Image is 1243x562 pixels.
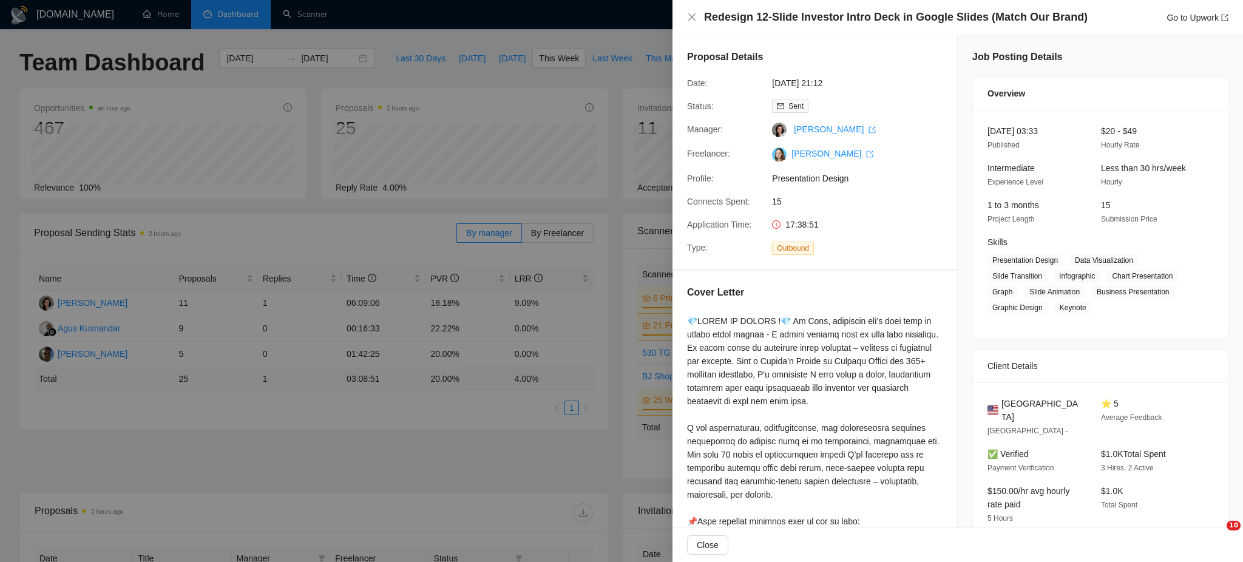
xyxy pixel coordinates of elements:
[987,87,1025,100] span: Overview
[987,449,1029,459] span: ✅ Verified
[972,50,1062,64] h5: Job Posting Details
[1055,301,1091,314] span: Keynote
[772,195,954,208] span: 15
[1101,163,1186,173] span: Less than 30 hrs/week
[1101,178,1122,186] span: Hourly
[785,220,819,229] span: 17:38:51
[987,464,1054,472] span: Payment Verification
[1101,200,1111,210] span: 15
[987,254,1063,267] span: Presentation Design
[987,163,1035,173] span: Intermediate
[987,350,1213,382] div: Client Details
[869,126,876,134] span: export
[687,220,752,229] span: Application Time:
[1070,254,1138,267] span: Data Visualization
[687,535,728,555] button: Close
[987,237,1008,247] span: Skills
[687,243,708,252] span: Type:
[687,101,714,111] span: Status:
[1167,13,1228,22] a: Go to Upworkexport
[1101,501,1137,509] span: Total Spent
[1025,285,1085,299] span: Slide Animation
[1101,399,1119,408] span: ⭐ 5
[687,12,697,22] button: Close
[987,404,998,417] img: 🇺🇸
[772,220,781,229] span: clock-circle
[704,10,1088,25] h4: Redesign 12-Slide Investor Intro Deck in Google Slides (Match Our Brand)
[772,147,787,162] img: c1wY7m8ZWXnIubX-lpYkQz8QSQ1v5mgv5UQmPpzmho8AMWW-HeRy9TbwhmJc8l-wsG
[1101,486,1123,496] span: $1.0K
[987,178,1043,186] span: Experience Level
[687,12,697,22] span: close
[687,285,744,300] h5: Cover Letter
[777,103,784,110] span: mail
[987,126,1038,136] span: [DATE] 03:33
[687,50,763,64] h5: Proposal Details
[1101,215,1157,223] span: Submission Price
[987,200,1039,210] span: 1 to 3 months
[1054,269,1100,283] span: Infographic
[987,141,1020,149] span: Published
[1092,285,1174,299] span: Business Presentation
[1101,126,1137,136] span: $20 - $49
[788,102,804,110] span: Sent
[1001,397,1082,424] span: [GEOGRAPHIC_DATA]
[866,151,873,158] span: export
[987,514,1013,523] span: 5 Hours
[987,285,1017,299] span: Graph
[687,149,730,158] span: Freelancer:
[987,269,1047,283] span: Slide Transition
[687,174,714,183] span: Profile:
[1221,14,1228,21] span: export
[772,242,814,255] span: Outbound
[1101,141,1139,149] span: Hourly Rate
[987,301,1048,314] span: Graphic Design
[1202,521,1231,550] iframe: Intercom live chat
[987,486,1069,509] span: $150.00/hr avg hourly rate paid
[1101,449,1166,459] span: $1.0K Total Spent
[987,215,1034,223] span: Project Length
[1107,269,1177,283] span: Chart Presentation
[1101,464,1154,472] span: 3 Hires, 2 Active
[1101,413,1162,422] span: Average Feedback
[687,78,707,88] span: Date:
[791,149,873,158] a: [PERSON_NAME] export
[772,76,954,90] span: [DATE] 21:12
[772,172,954,185] span: Presentation Design
[697,538,719,552] span: Close
[687,197,750,206] span: Connects Spent:
[687,124,723,134] span: Manager:
[987,427,1068,435] span: [GEOGRAPHIC_DATA] -
[794,124,876,134] a: [PERSON_NAME] export
[1227,521,1241,530] span: 10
